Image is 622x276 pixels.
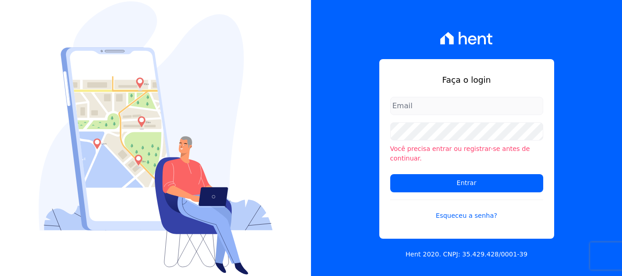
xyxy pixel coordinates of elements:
[406,250,528,259] p: Hent 2020. CNPJ: 35.429.428/0001-39
[39,1,273,275] img: Login
[390,144,543,163] li: Você precisa entrar ou registrar-se antes de continuar.
[390,97,543,115] input: Email
[390,174,543,192] input: Entrar
[390,74,543,86] h1: Faça o login
[390,200,543,221] a: Esqueceu a senha?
